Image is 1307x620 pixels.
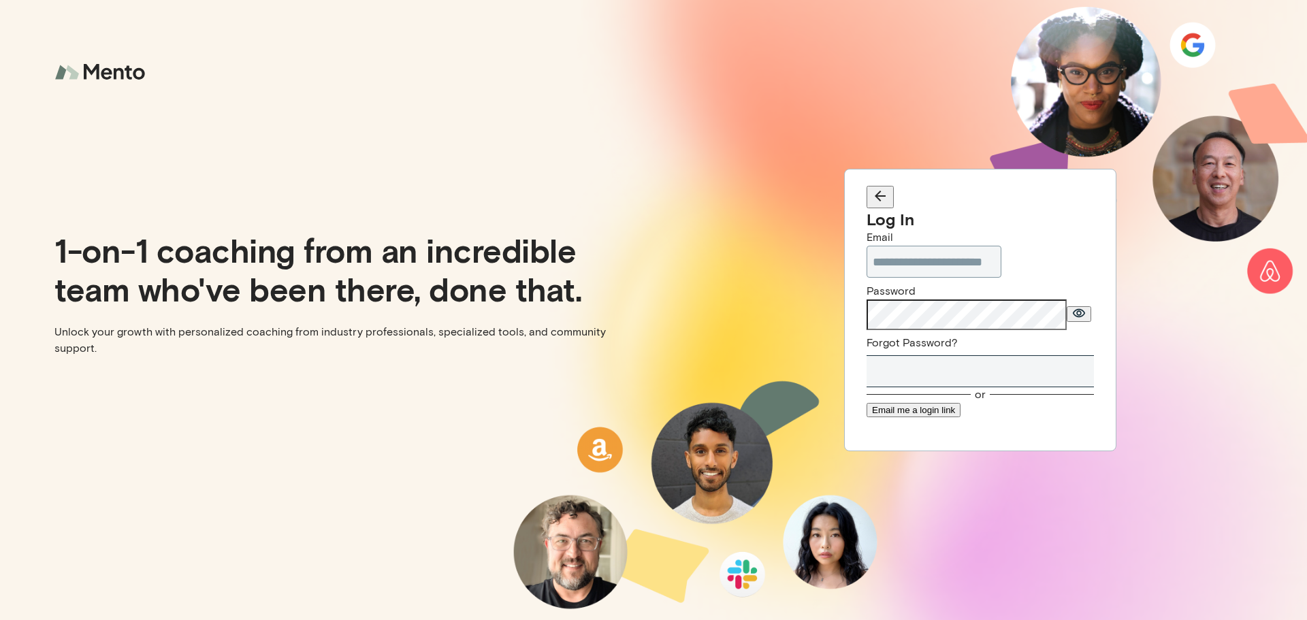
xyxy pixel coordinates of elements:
[867,336,1094,350] div: Forgot Password?
[867,209,1094,229] div: Log In
[867,299,1067,330] input: Password
[867,283,1094,299] div: Password
[867,186,894,208] button: Back
[975,387,986,402] div: or
[54,54,150,91] img: logo
[867,229,1094,246] div: Email
[54,324,643,357] p: Unlock your growth with personalized coaching from industry professionals, specialized tools, and...
[867,403,961,417] button: Email me a login link
[54,231,643,307] p: 1-on-1 coaching from an incredible team who've been there, done that.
